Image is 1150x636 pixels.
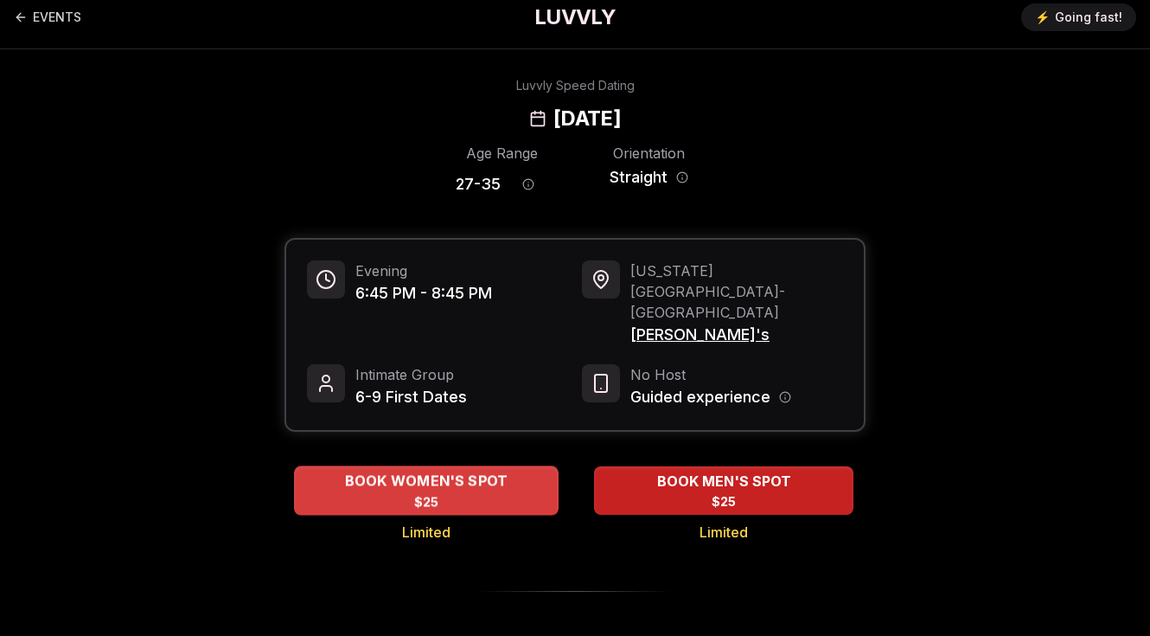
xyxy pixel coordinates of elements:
[456,172,501,196] span: 27 - 35
[779,391,791,403] button: Host information
[402,522,450,543] span: Limited
[355,281,492,305] span: 6:45 PM - 8:45 PM
[594,466,853,515] button: BOOK MEN'S SPOT - Limited
[630,260,843,323] span: [US_STATE][GEOGRAPHIC_DATA] - [GEOGRAPHIC_DATA]
[355,364,467,385] span: Intimate Group
[676,171,688,183] button: Orientation information
[355,260,492,281] span: Evening
[654,471,795,491] span: BOOK MEN'S SPOT
[534,3,616,31] a: LUVVLY
[610,165,668,190] span: Straight
[1055,9,1122,26] span: Going fast!
[355,385,467,409] span: 6-9 First Dates
[509,165,547,203] button: Age range information
[630,364,791,385] span: No Host
[414,493,439,511] span: $25
[700,522,748,543] span: Limited
[342,471,512,491] span: BOOK WOMEN'S SPOT
[712,493,736,511] span: $25
[456,143,547,164] div: Age Range
[516,77,635,94] div: Luvvly Speed Dating
[1035,9,1050,26] span: ⚡️
[630,323,843,347] span: [PERSON_NAME]'s
[603,143,694,164] div: Orientation
[553,105,621,132] h2: [DATE]
[630,385,770,409] span: Guided experience
[294,466,559,515] button: BOOK WOMEN'S SPOT - Limited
